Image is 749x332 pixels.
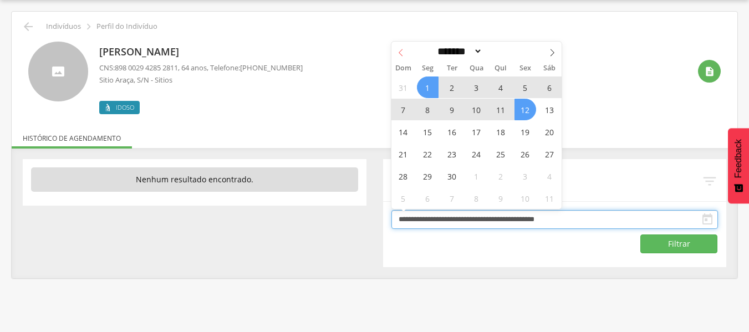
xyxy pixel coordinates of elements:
[728,128,749,203] button: Feedback - Mostrar pesquisa
[482,45,519,57] input: Year
[490,187,512,209] span: Outubro 9, 2025
[116,103,134,112] span: Idoso
[488,65,513,72] span: Qui
[733,139,743,178] span: Feedback
[96,22,157,31] p: Perfil do Indivíduo
[701,173,718,190] i: 
[490,76,512,98] span: Setembro 4, 2025
[701,213,714,226] i: 
[514,143,536,165] span: Setembro 26, 2025
[417,99,439,120] span: Setembro 8, 2025
[514,76,536,98] span: Setembro 5, 2025
[393,76,414,98] span: Agosto 31, 2025
[490,121,512,142] span: Setembro 18, 2025
[240,63,303,73] span: [PHONE_NUMBER]
[99,45,303,59] p: [PERSON_NAME]
[539,76,561,98] span: Setembro 6, 2025
[440,65,464,72] span: Ter
[393,143,414,165] span: Setembro 21, 2025
[537,65,562,72] span: Sáb
[539,187,561,209] span: Outubro 11, 2025
[490,143,512,165] span: Setembro 25, 2025
[466,165,487,187] span: Outubro 1, 2025
[490,165,512,187] span: Outubro 2, 2025
[466,76,487,98] span: Setembro 3, 2025
[391,65,416,72] span: Dom
[99,63,303,73] p: CNS: , 64 anos, Telefone:
[417,76,439,98] span: Setembro 1, 2025
[441,187,463,209] span: Outubro 7, 2025
[514,187,536,209] span: Outubro 10, 2025
[417,165,439,187] span: Setembro 29, 2025
[640,234,718,253] button: Filtrar
[393,165,414,187] span: Setembro 28, 2025
[393,187,414,209] span: Outubro 5, 2025
[393,99,414,120] span: Setembro 7, 2025
[466,121,487,142] span: Setembro 17, 2025
[415,65,440,72] span: Seg
[514,165,536,187] span: Outubro 3, 2025
[539,143,561,165] span: Setembro 27, 2025
[417,143,439,165] span: Setembro 22, 2025
[441,76,463,98] span: Setembro 2, 2025
[31,167,358,192] p: Nenhum resultado encontrado.
[466,99,487,120] span: Setembro 10, 2025
[704,66,715,77] i: 
[514,121,536,142] span: Setembro 19, 2025
[441,99,463,120] span: Setembro 9, 2025
[464,65,488,72] span: Qua
[417,121,439,142] span: Setembro 15, 2025
[466,143,487,165] span: Setembro 24, 2025
[514,99,536,120] span: Setembro 12, 2025
[441,165,463,187] span: Setembro 30, 2025
[513,65,537,72] span: Sex
[434,45,483,57] select: Month
[393,121,414,142] span: Setembro 14, 2025
[466,187,487,209] span: Outubro 8, 2025
[99,75,303,85] p: Sitio Araça, S/N - Sitios
[417,187,439,209] span: Outubro 6, 2025
[46,22,81,31] p: Indivíduos
[441,143,463,165] span: Setembro 23, 2025
[115,63,178,73] span: 898 0029 4285 2811
[539,99,561,120] span: Setembro 13, 2025
[83,21,95,33] i: 
[490,99,512,120] span: Setembro 11, 2025
[539,165,561,187] span: Outubro 4, 2025
[539,121,561,142] span: Setembro 20, 2025
[441,121,463,142] span: Setembro 16, 2025
[22,20,35,33] i: 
